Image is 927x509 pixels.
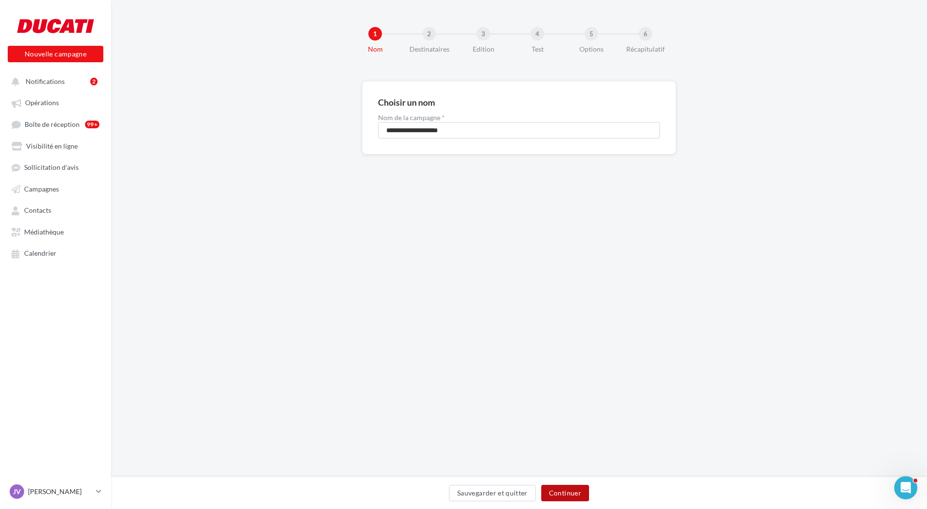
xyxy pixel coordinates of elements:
[6,137,105,154] a: Visibilité en ligne
[6,180,105,197] a: Campagnes
[6,244,105,261] a: Calendrier
[8,46,103,62] button: Nouvelle campagne
[13,487,21,496] span: JV
[6,94,105,111] a: Opérations
[26,142,78,150] span: Visibilité en ligne
[378,114,660,121] label: Nom de la campagne *
[585,27,598,41] div: 5
[24,164,79,172] span: Sollicitation d'avis
[24,185,59,193] span: Campagnes
[531,27,544,41] div: 4
[368,27,382,41] div: 1
[477,27,490,41] div: 3
[378,98,435,107] div: Choisir un nom
[398,44,460,54] div: Destinataires
[25,120,80,128] span: Boîte de réception
[24,228,64,236] span: Médiathèque
[6,72,101,90] button: Notifications 2
[894,476,917,499] iframe: Intercom live chat
[344,44,406,54] div: Nom
[26,77,65,85] span: Notifications
[8,482,103,501] a: JV [PERSON_NAME]
[506,44,568,54] div: Test
[615,44,676,54] div: Récapitulatif
[6,201,105,219] a: Contacts
[449,485,536,501] button: Sauvegarder et quitter
[24,206,51,215] span: Contacts
[85,121,99,128] div: 99+
[6,223,105,240] a: Médiathèque
[452,44,514,54] div: Edition
[6,158,105,176] a: Sollicitation d'avis
[25,99,59,107] span: Opérations
[6,115,105,133] a: Boîte de réception99+
[561,44,622,54] div: Options
[24,249,56,258] span: Calendrier
[541,485,589,501] button: Continuer
[639,27,652,41] div: 6
[422,27,436,41] div: 2
[90,78,98,85] div: 2
[28,487,92,496] p: [PERSON_NAME]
